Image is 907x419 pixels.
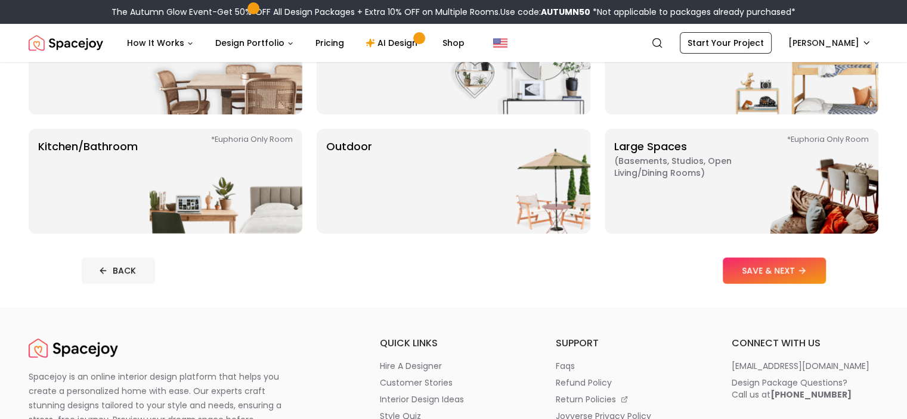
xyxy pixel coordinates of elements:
a: Spacejoy [29,31,103,55]
nav: Main [117,31,474,55]
button: Design Portfolio [206,31,304,55]
button: SAVE & NEXT [723,257,826,284]
img: Large Spaces *Euphoria Only [726,129,878,234]
img: United States [493,36,507,50]
p: Kitchen/Bathroom [38,138,138,224]
div: Design Package Questions? Call us at [731,377,851,401]
a: Shop [433,31,474,55]
h6: quick links [380,336,527,350]
p: refund policy [556,377,612,389]
b: [PHONE_NUMBER] [770,389,851,401]
a: customer stories [380,377,527,389]
img: Outdoor [438,129,590,234]
img: Kids' Bedroom/Nursery [726,10,878,114]
a: Design Package Questions?Call us at[PHONE_NUMBER] [731,377,878,401]
img: Spacejoy Logo [29,31,103,55]
p: Kids' Bedroom/Nursery [614,19,737,105]
a: hire a designer [380,360,527,372]
img: Kitchen/Bathroom *Euphoria Only [150,129,302,234]
img: entryway [438,10,590,114]
a: return policies [556,393,703,405]
p: [EMAIL_ADDRESS][DOMAIN_NAME] [731,360,869,372]
p: customer stories [380,377,453,389]
a: refund policy [556,377,703,389]
p: Dining Room [38,19,106,105]
span: ( Basements, Studios, Open living/dining rooms ) [614,155,763,179]
p: entryway [326,19,375,105]
button: BACK [82,257,155,284]
p: hire a designer [380,360,442,372]
button: [PERSON_NAME] [781,32,878,54]
a: [EMAIL_ADDRESS][DOMAIN_NAME] [731,360,878,372]
span: Use code: [500,6,590,18]
h6: support [556,336,703,350]
img: Spacejoy Logo [29,336,118,360]
p: interior design ideas [380,393,464,405]
a: interior design ideas [380,393,527,405]
a: Pricing [306,31,354,55]
a: AI Design [356,31,431,55]
p: Outdoor [326,138,372,224]
b: AUTUMN50 [541,6,590,18]
p: Large Spaces [614,138,763,224]
span: *Not applicable to packages already purchased* [590,6,795,18]
a: Start Your Project [680,32,772,54]
p: faqs [556,360,575,372]
a: Spacejoy [29,336,118,360]
img: Dining Room [150,10,302,114]
h6: connect with us [731,336,878,350]
button: How It Works [117,31,203,55]
p: return policies [556,393,616,405]
div: The Autumn Glow Event-Get 50% OFF All Design Packages + Extra 10% OFF on Multiple Rooms. [112,6,795,18]
a: faqs [556,360,703,372]
nav: Global [29,24,878,62]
